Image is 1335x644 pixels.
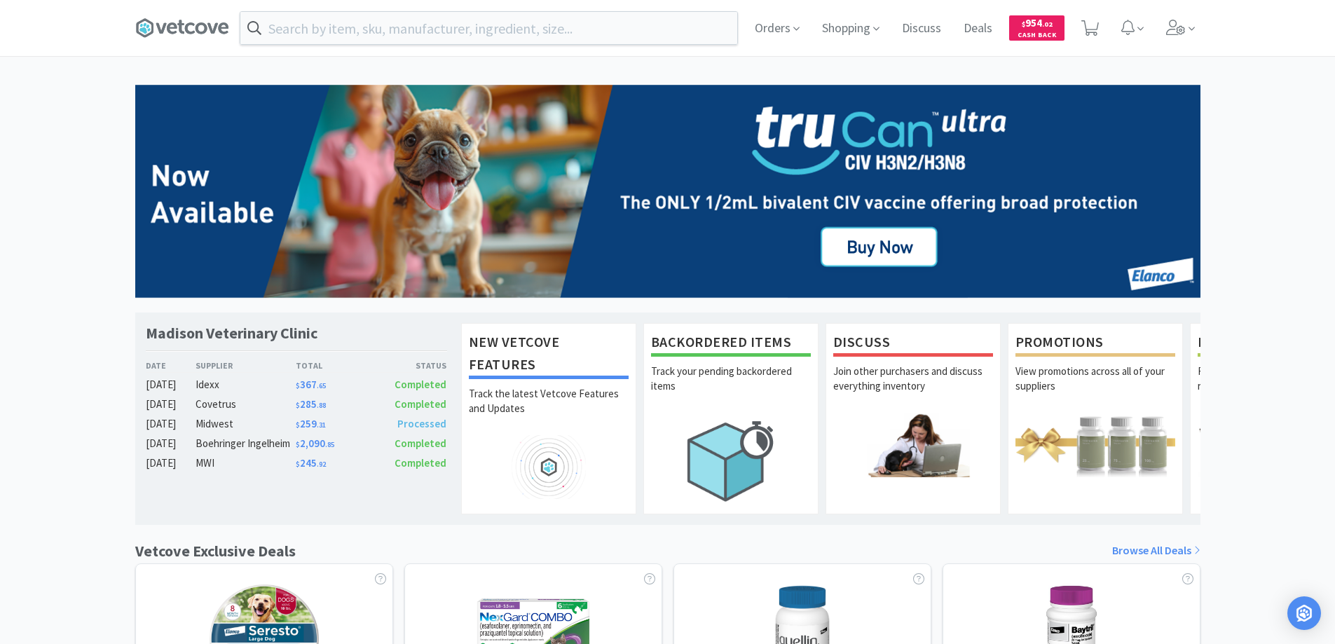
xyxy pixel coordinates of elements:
div: Boehringer Ingelheim [196,435,296,452]
span: Completed [395,378,446,391]
a: [DATE]Idexx$367.65Completed [146,376,447,393]
a: New Vetcove FeaturesTrack the latest Vetcove Features and Updates [461,323,636,514]
div: Date [146,359,196,372]
a: [DATE]Covetrus$285.88Completed [146,396,447,413]
span: 367 [296,378,326,391]
a: Discuss [896,22,947,35]
img: hero_discuss.png [833,413,993,477]
span: $ [296,381,300,390]
a: Deals [958,22,998,35]
p: Join other purchasers and discuss everything inventory [833,364,993,413]
div: [DATE] [146,396,196,413]
span: 245 [296,456,326,470]
a: Browse All Deals [1112,542,1200,560]
span: Processed [397,417,446,430]
span: . 92 [317,460,326,469]
span: . 02 [1042,20,1053,29]
div: Open Intercom Messenger [1287,596,1321,630]
span: Completed [395,397,446,411]
a: PromotionsView promotions across all of your suppliers [1008,323,1183,514]
div: MWI [196,455,296,472]
div: Total [296,359,371,372]
span: Completed [395,437,446,450]
p: Track your pending backordered items [651,364,811,413]
span: 259 [296,417,326,430]
span: $ [296,460,300,469]
img: hero_feature_roadmap.png [469,435,629,499]
div: [DATE] [146,455,196,472]
input: Search by item, sku, manufacturer, ingredient, size... [240,12,737,44]
img: 70ef68cc05284f7981273fc53a7214b3.png [135,85,1200,299]
div: [DATE] [146,376,196,393]
div: Status [371,359,447,372]
a: [DATE]MWI$245.92Completed [146,455,447,472]
div: [DATE] [146,435,196,452]
span: . 65 [317,381,326,390]
div: Supplier [196,359,296,372]
span: $ [296,420,300,430]
a: [DATE]Boehringer Ingelheim$2,090.85Completed [146,435,447,452]
span: $ [296,401,300,410]
span: Cash Back [1018,32,1056,41]
div: Covetrus [196,396,296,413]
a: Backordered ItemsTrack your pending backordered items [643,323,819,514]
span: 2,090 [296,437,334,450]
span: Completed [395,456,446,470]
a: [DATE]Midwest$259.31Processed [146,416,447,432]
span: $ [1022,20,1025,29]
h1: Madison Veterinary Clinic [146,323,317,343]
span: . 85 [325,440,334,449]
div: Midwest [196,416,296,432]
span: . 31 [317,420,326,430]
div: Idexx [196,376,296,393]
h1: Discuss [833,331,993,357]
span: . 88 [317,401,326,410]
div: [DATE] [146,416,196,432]
h1: Promotions [1015,331,1175,357]
img: hero_backorders.png [651,413,811,509]
span: $ [296,440,300,449]
a: DiscussJoin other purchasers and discuss everything inventory [826,323,1001,514]
p: Track the latest Vetcove Features and Updates [469,386,629,435]
span: 954 [1022,16,1053,29]
h1: Vetcove Exclusive Deals [135,539,296,563]
img: hero_promotions.png [1015,413,1175,477]
p: View promotions across all of your suppliers [1015,364,1175,413]
h1: Backordered Items [651,331,811,357]
a: $954.02Cash Back [1009,9,1064,47]
span: 285 [296,397,326,411]
h1: New Vetcove Features [469,331,629,379]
